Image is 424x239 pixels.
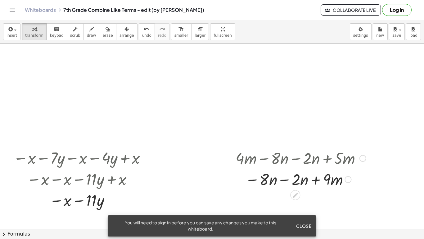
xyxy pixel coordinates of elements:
[195,33,205,38] span: larger
[326,7,376,13] span: Collaborate Live
[87,33,96,38] span: draw
[158,33,166,38] span: redo
[197,26,203,33] i: format_size
[144,26,150,33] i: undo
[67,23,84,40] button: scrub
[214,33,232,38] span: fullscreen
[376,33,384,38] span: new
[373,23,388,40] button: new
[99,23,116,40] button: erase
[50,33,64,38] span: keypad
[54,26,60,33] i: keyboard
[171,23,192,40] button: format_sizesmaller
[70,33,80,38] span: scrub
[22,23,47,40] button: transform
[293,220,314,232] button: Close
[7,5,17,15] button: Toggle navigation
[155,23,170,40] button: redoredo
[174,33,188,38] span: smaller
[350,23,372,40] button: settings
[139,23,155,40] button: undoundo
[25,7,56,13] a: Whiteboards
[120,33,134,38] span: arrange
[290,190,300,200] div: Edit math
[191,23,209,40] button: format_sizelarger
[210,23,235,40] button: fullscreen
[102,33,113,38] span: erase
[353,33,368,38] span: settings
[142,33,151,38] span: undo
[406,23,421,40] button: load
[47,23,67,40] button: keyboardkeypad
[25,33,43,38] span: transform
[296,223,311,229] span: Close
[7,33,17,38] span: insert
[116,23,138,40] button: arrange
[83,23,100,40] button: draw
[409,33,417,38] span: load
[3,23,20,40] button: insert
[321,4,381,16] button: Collaborate Live
[382,4,412,16] button: Log in
[113,220,288,232] div: You will need to sign in before you can save any changes you make to this whiteboard.
[389,23,405,40] button: save
[178,26,184,33] i: format_size
[392,33,401,38] span: save
[159,26,165,33] i: redo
